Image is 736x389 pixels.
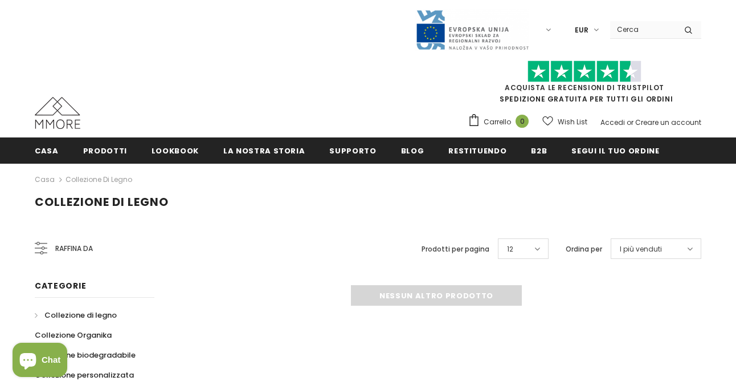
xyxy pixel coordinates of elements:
span: EUR [575,25,588,36]
span: Collezione Organika [35,330,112,341]
img: Casi MMORE [35,97,80,129]
a: Collezione di legno [66,175,132,184]
span: Blog [401,145,424,156]
span: Collezione di legno [44,310,117,321]
span: I più venduti [620,244,662,255]
img: Javni Razpis [415,9,529,51]
span: SPEDIZIONE GRATUITA PER TUTTI GLI ORDINI [468,66,701,104]
a: Creare un account [635,117,701,127]
span: Wish List [558,116,587,128]
a: Wish List [542,112,587,132]
span: Restituendo [448,145,506,156]
a: Carrello 0 [468,114,534,131]
a: supporto [329,137,376,163]
a: Collezione Organika [35,325,112,345]
span: 12 [507,244,513,255]
a: Casa [35,137,59,163]
a: Collezione biodegradabile [35,345,136,365]
input: Search Site [610,21,676,38]
span: 0 [516,115,529,128]
span: Carrello [484,116,511,128]
span: supporto [329,145,376,156]
inbox-online-store-chat: Shopify online store chat [9,343,71,380]
img: Fidati di Pilot Stars [528,60,641,83]
a: Javni Razpis [415,25,529,34]
span: Collezione di legno [35,194,169,210]
a: Acquista le recensioni di TrustPilot [505,83,664,92]
a: Restituendo [448,137,506,163]
span: Lookbook [152,145,199,156]
label: Prodotti per pagina [422,244,489,255]
span: Collezione biodegradabile [35,350,136,360]
span: Raffina da [55,242,93,255]
span: Segui il tuo ordine [571,145,659,156]
span: Categorie [35,280,86,291]
span: B2B [531,145,547,156]
span: Casa [35,145,59,156]
span: La nostra storia [223,145,305,156]
a: Collezione personalizzata [35,365,134,385]
a: Segui il tuo ordine [571,137,659,163]
label: Ordina per [566,244,602,255]
a: Prodotti [83,137,127,163]
a: Blog [401,137,424,163]
span: Collezione personalizzata [35,370,134,380]
span: or [627,117,633,127]
a: B2B [531,137,547,163]
a: Collezione di legno [35,305,117,325]
span: Prodotti [83,145,127,156]
a: Lookbook [152,137,199,163]
a: La nostra storia [223,137,305,163]
a: Accedi [600,117,625,127]
a: Casa [35,173,55,187]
